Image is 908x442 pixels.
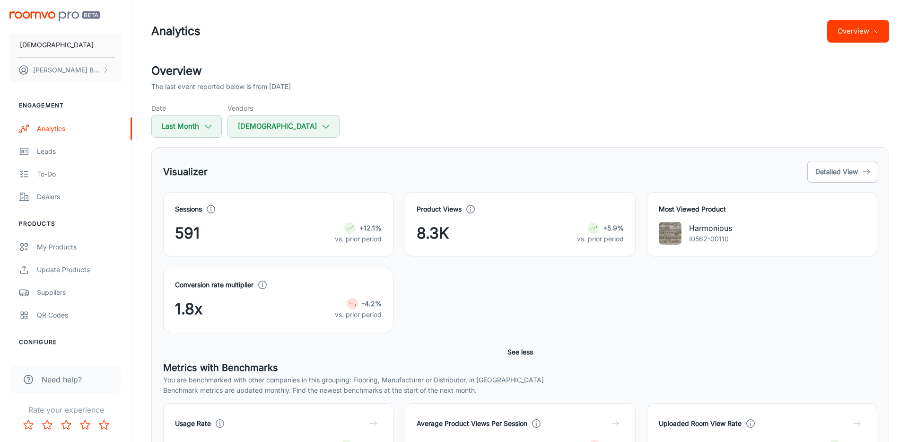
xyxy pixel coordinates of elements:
button: Last Month [151,115,222,138]
h5: Metrics with Benchmarks [163,361,877,375]
button: Rate 3 star [57,415,76,434]
p: vs. prior period [335,309,382,320]
div: My Products [37,242,122,252]
h5: Visualizer [163,165,208,179]
h4: Uploaded Room View Rate [659,418,742,429]
span: 591 [175,222,200,245]
p: [PERSON_NAME] Brown [33,65,100,75]
h2: Overview [151,62,889,80]
div: To-do [37,169,122,179]
button: [DEMOGRAPHIC_DATA] [227,115,340,138]
button: Rate 2 star [38,415,57,434]
p: Harmonious [689,222,732,234]
button: Rate 1 star [19,415,38,434]
img: Harmonious [659,222,681,245]
h4: Product Views [417,204,462,214]
h5: Vendors [227,103,340,113]
button: Rate 5 star [95,415,113,434]
div: Analytics [37,124,122,134]
p: You are benchmarked with other companies in this grouping: Flooring, Manufacturer or Distributor,... [163,375,877,385]
h1: Analytics [151,23,201,40]
p: The last event reported below is from [DATE] [151,81,291,92]
h4: Average Product Views Per Session [417,418,527,429]
div: Update Products [37,265,122,275]
button: [DEMOGRAPHIC_DATA] [9,33,122,57]
div: Leads [37,146,122,157]
p: I0562-00110 [689,234,732,244]
h4: Conversion rate multiplier [175,280,253,290]
img: Roomvo PRO Beta [9,11,100,21]
p: [DEMOGRAPHIC_DATA] [20,40,94,50]
button: Detailed View [807,161,877,183]
button: [PERSON_NAME] Brown [9,58,122,82]
h4: Most Viewed Product [659,204,865,214]
p: vs. prior period [335,234,382,244]
button: Overview [827,20,889,43]
span: 1.8x [175,298,202,320]
button: Rate 4 star [76,415,95,434]
span: Need help? [42,374,82,385]
div: Suppliers [37,287,122,298]
button: See less [504,344,537,361]
p: Rate your experience [8,404,124,415]
strong: +12.1% [359,224,382,232]
h5: Date [151,103,222,113]
h4: Sessions [175,204,202,214]
p: Benchmark metrics are updated monthly. Find the newest benchmarks at the start of the next month. [163,385,877,396]
div: QR Codes [37,310,122,320]
p: vs. prior period [577,234,624,244]
span: 8.3K [417,222,449,245]
strong: +5.9% [603,224,624,232]
div: Dealers [37,192,122,202]
strong: -4.2% [362,300,382,308]
h4: Usage Rate [175,418,211,429]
